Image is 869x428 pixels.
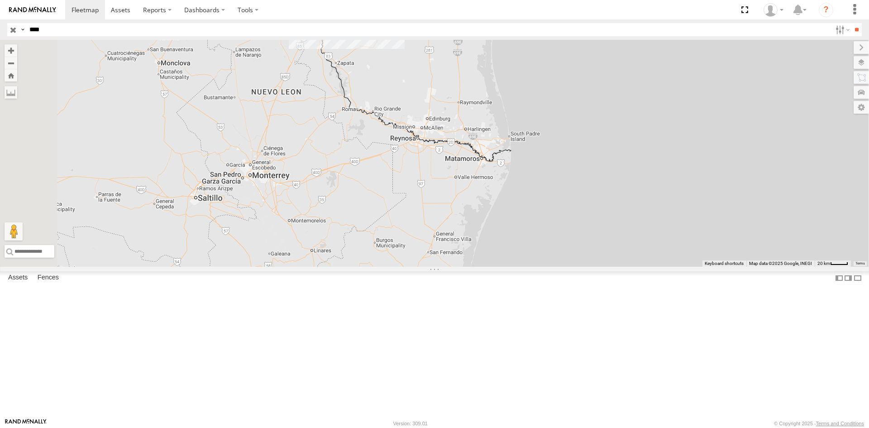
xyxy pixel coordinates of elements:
label: Search Query [19,23,26,36]
span: 20 km [817,261,830,266]
label: Dock Summary Table to the Right [844,271,853,284]
a: Terms (opens in new tab) [855,262,865,265]
button: Zoom out [5,57,17,69]
div: Version: 309.01 [393,421,428,426]
img: rand-logo.svg [9,7,56,13]
label: Measure [5,86,17,99]
span: Map data ©2025 Google, INEGI [749,261,812,266]
button: Keyboard shortcuts [705,260,744,267]
div: Ryan Roxas [760,3,787,17]
button: Map Scale: 20 km per 36 pixels [815,260,851,267]
label: Assets [4,272,32,284]
i: ? [819,3,833,17]
button: Zoom in [5,44,17,57]
label: Hide Summary Table [853,271,862,284]
label: Map Settings [854,101,869,114]
label: Search Filter Options [832,23,851,36]
label: Fences [33,272,63,284]
label: Dock Summary Table to the Left [835,271,844,284]
div: © Copyright 2025 - [774,421,864,426]
button: Drag Pegman onto the map to open Street View [5,222,23,240]
a: Terms and Conditions [816,421,864,426]
button: Zoom Home [5,69,17,82]
a: Visit our Website [5,419,47,428]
